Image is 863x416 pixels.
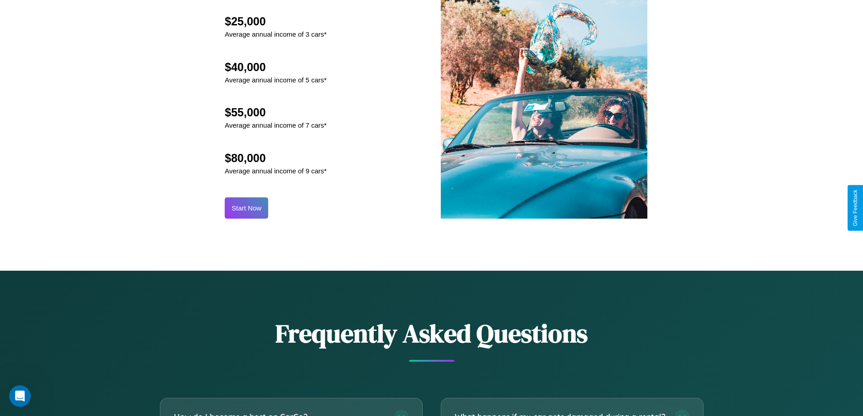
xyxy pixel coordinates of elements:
[225,106,327,119] h2: $55,000
[225,15,327,28] h2: $25,000
[225,165,327,177] p: Average annual income of 9 cars*
[160,316,704,351] h2: Frequently Asked Questions
[225,74,327,86] p: Average annual income of 5 cars*
[225,28,327,40] p: Average annual income of 3 cars*
[225,61,327,74] h2: $40,000
[225,152,327,165] h2: $80,000
[9,385,31,407] iframe: Intercom live chat
[225,197,268,219] button: Start Now
[852,190,858,226] div: Give Feedback
[225,119,327,131] p: Average annual income of 7 cars*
